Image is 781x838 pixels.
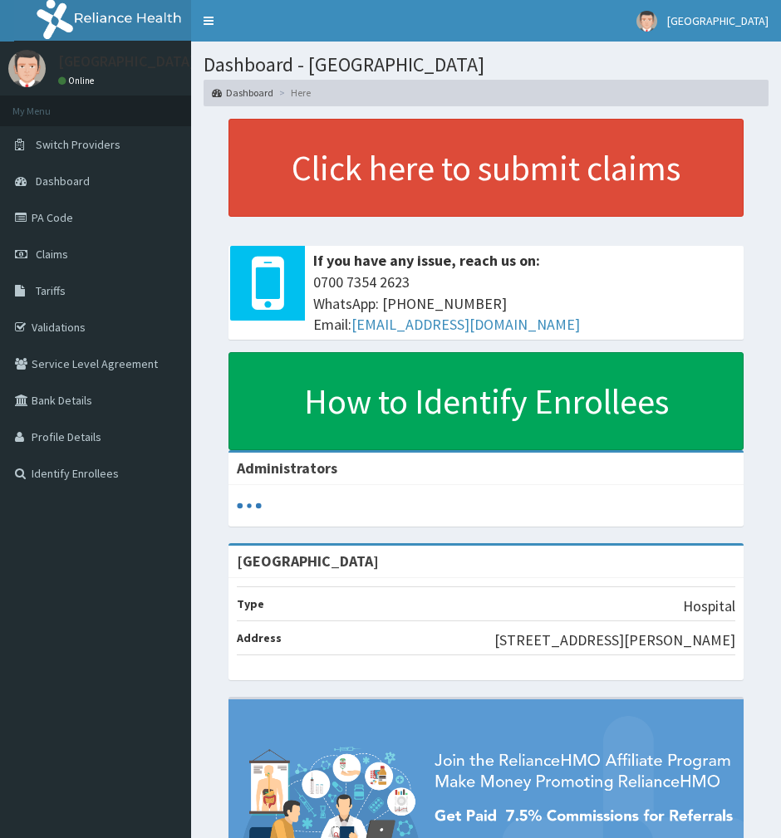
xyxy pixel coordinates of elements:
a: [EMAIL_ADDRESS][DOMAIN_NAME] [351,315,580,334]
span: Switch Providers [36,137,120,152]
b: If you have any issue, reach us on: [313,251,540,270]
b: Administrators [237,458,337,478]
b: Address [237,630,282,645]
h1: Dashboard - [GEOGRAPHIC_DATA] [204,54,769,76]
img: User Image [8,50,46,87]
img: User Image [636,11,657,32]
span: Dashboard [36,174,90,189]
li: Here [275,86,311,100]
p: [STREET_ADDRESS][PERSON_NAME] [494,630,735,651]
svg: audio-loading [237,493,262,518]
p: Hospital [683,595,735,617]
span: [GEOGRAPHIC_DATA] [667,13,769,28]
a: How to Identify Enrollees [228,352,744,450]
span: Tariffs [36,283,66,298]
a: Online [58,75,98,86]
span: 0700 7354 2623 WhatsApp: [PHONE_NUMBER] Email: [313,272,735,336]
strong: [GEOGRAPHIC_DATA] [237,551,379,571]
a: Dashboard [212,86,273,100]
span: Claims [36,247,68,262]
a: Click here to submit claims [228,119,744,217]
b: Type [237,596,264,611]
p: [GEOGRAPHIC_DATA] [58,54,195,69]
